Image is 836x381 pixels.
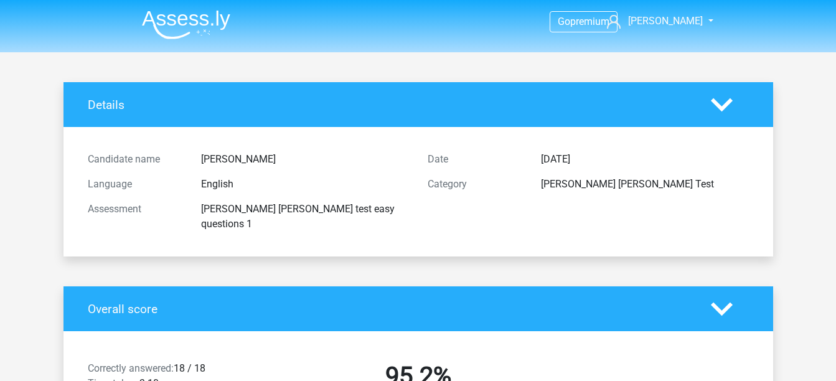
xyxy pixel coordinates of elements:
div: Assessment [78,202,192,232]
div: [DATE] [532,152,758,167]
div: [PERSON_NAME] [PERSON_NAME] test easy questions 1 [192,202,418,232]
div: Category [418,177,532,192]
div: Language [78,177,192,192]
span: [PERSON_NAME] [628,15,703,27]
span: Go [558,16,570,27]
div: Candidate name [78,152,192,167]
span: Correctly answered: [88,362,174,374]
h4: Overall score [88,302,692,316]
a: Gopremium [550,13,617,30]
h4: Details [88,98,692,112]
div: English [192,177,418,192]
div: [PERSON_NAME] [PERSON_NAME] Test [532,177,758,192]
div: Date [418,152,532,167]
div: [PERSON_NAME] [192,152,418,167]
span: premium [570,16,609,27]
img: Assessly [142,10,230,39]
a: [PERSON_NAME] [602,14,704,29]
